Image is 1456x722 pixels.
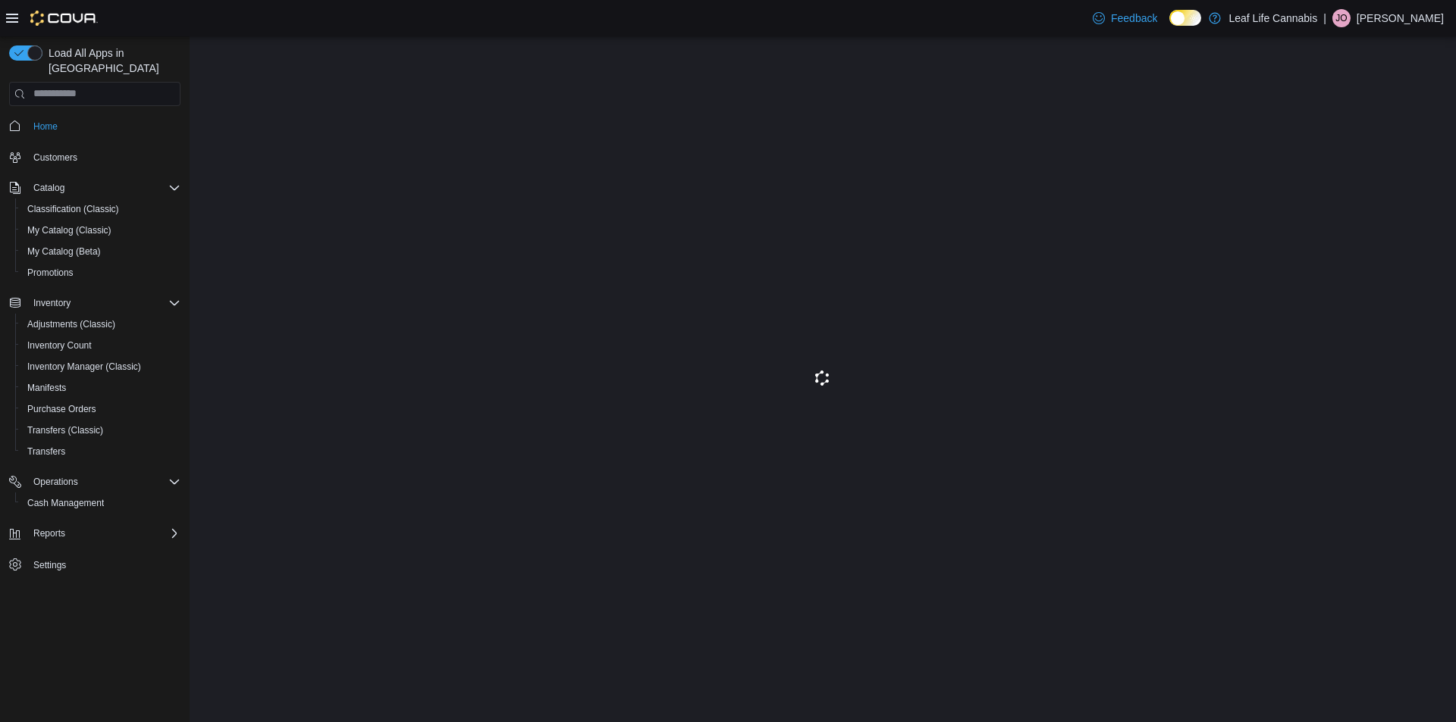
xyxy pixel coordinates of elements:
[3,471,187,492] button: Operations
[21,221,118,239] a: My Catalog (Classic)
[27,403,96,415] span: Purchase Orders
[15,356,187,377] button: Inventory Manager (Classic)
[27,294,180,312] span: Inventory
[15,441,187,462] button: Transfers
[21,379,180,397] span: Manifests
[27,497,104,509] span: Cash Management
[9,109,180,615] nav: Complex example
[27,318,115,330] span: Adjustments (Classic)
[1357,9,1444,27] p: [PERSON_NAME]
[21,400,102,418] a: Purchase Orders
[33,559,66,571] span: Settings
[3,553,187,575] button: Settings
[27,179,71,197] button: Catalog
[27,203,119,215] span: Classification (Classic)
[15,198,187,220] button: Classification (Classic)
[21,242,180,261] span: My Catalog (Beta)
[1323,9,1326,27] p: |
[1087,3,1163,33] a: Feedback
[1169,10,1201,26] input: Dark Mode
[21,421,109,439] a: Transfers (Classic)
[3,177,187,198] button: Catalog
[21,336,180,355] span: Inventory Count
[1169,26,1170,27] span: Dark Mode
[15,314,187,335] button: Adjustments (Classic)
[21,200,180,218] span: Classification (Classic)
[21,315,180,333] span: Adjustments (Classic)
[27,556,72,574] a: Settings
[21,494,110,512] a: Cash Management
[21,379,72,397] a: Manifests
[1335,9,1347,27] span: jo
[21,200,125,218] a: Classification (Classic)
[33,120,58,133] span: Home
[33,182,64,194] span: Catalog
[27,117,180,136] span: Home
[27,424,103,436] span: Transfers (Classic)
[21,336,98,355] a: Inventory Count
[21,421,180,439] span: Transfers (Classic)
[33,476,78,488] span: Operations
[21,264,180,282] span: Promotions
[3,146,187,168] button: Customers
[15,241,187,262] button: My Catalog (Beta)
[21,442,180,461] span: Transfers
[1228,9,1317,27] p: Leaf Life Cannabis
[21,242,107,261] a: My Catalog (Beta)
[27,473,84,491] button: Operations
[15,492,187,514] button: Cash Management
[1332,9,1351,27] div: jenna ogonoski
[15,420,187,441] button: Transfers (Classic)
[27,473,180,491] span: Operations
[27,445,65,458] span: Transfers
[42,45,180,76] span: Load All Apps in [GEOGRAPHIC_DATA]
[15,220,187,241] button: My Catalog (Classic)
[27,524,180,542] span: Reports
[21,358,147,376] a: Inventory Manager (Classic)
[21,315,121,333] a: Adjustments (Classic)
[27,267,74,279] span: Promotions
[27,117,64,136] a: Home
[27,224,111,236] span: My Catalog (Classic)
[27,294,77,312] button: Inventory
[27,339,92,352] span: Inventory Count
[27,555,180,574] span: Settings
[21,264,80,282] a: Promotions
[33,297,71,309] span: Inventory
[21,221,180,239] span: My Catalog (Classic)
[27,382,66,394] span: Manifests
[3,523,187,544] button: Reports
[21,358,180,376] span: Inventory Manager (Classic)
[15,399,187,420] button: Purchase Orders
[1111,11,1157,26] span: Feedback
[27,245,101,258] span: My Catalog (Beta)
[15,335,187,356] button: Inventory Count
[15,262,187,283] button: Promotions
[30,11,98,26] img: Cova
[27,148,83,167] a: Customers
[33,527,65,539] span: Reports
[3,115,187,137] button: Home
[21,400,180,418] span: Purchase Orders
[21,442,71,461] a: Transfers
[27,179,180,197] span: Catalog
[27,524,71,542] button: Reports
[27,361,141,373] span: Inventory Manager (Classic)
[3,292,187,314] button: Inventory
[27,148,180,167] span: Customers
[33,152,77,164] span: Customers
[21,494,180,512] span: Cash Management
[15,377,187,399] button: Manifests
